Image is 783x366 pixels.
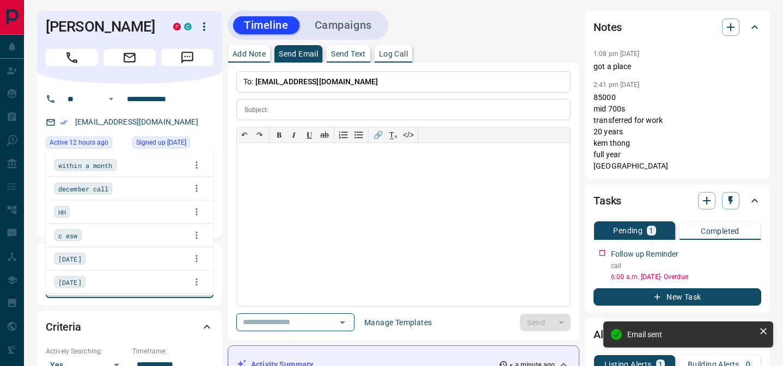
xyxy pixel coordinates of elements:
button: Numbered list [336,127,351,142]
button: Campaigns [304,16,383,34]
span: HH [58,206,66,217]
button: ↶ [237,127,252,142]
button: New Task [594,288,761,306]
span: [DATE] [58,253,82,264]
h2: Alerts [594,326,622,343]
p: call [611,261,761,271]
p: Pending [613,227,643,234]
button: 𝑰 [286,127,302,142]
p: Follow up Reminder [611,249,678,260]
button: Open [335,315,350,330]
button: T̲ₓ [386,127,401,142]
button: Bullet list [351,127,366,142]
p: 1 [649,227,653,234]
p: Completed [701,227,739,235]
p: got a place [594,61,761,72]
a: [EMAIL_ADDRESS][DOMAIN_NAME] [75,117,198,126]
button: Manage Templates [358,314,438,331]
h2: Criteria [46,318,81,336]
div: Notes [594,14,761,40]
span: Message [161,49,213,66]
p: 1:08 pm [DATE] [594,50,640,58]
button: ab [317,127,332,142]
p: To: [236,71,571,92]
button: 🔗 [370,127,386,142]
div: Tasks [594,188,761,214]
svg: Email Verified [60,119,68,126]
div: condos.ca [184,23,192,30]
div: Tue Sep 16 2025 [46,137,127,152]
p: Timeframe: [132,346,213,356]
button: Close [194,281,210,296]
span: december call [58,183,108,194]
button: Open [105,92,118,106]
p: Send Email [279,50,318,58]
span: 𝐔 [307,131,312,139]
div: Wed Apr 05 2017 [132,137,213,152]
span: Call [46,49,98,66]
p: Log Call [379,50,408,58]
button: 𝐔 [302,127,317,142]
p: Send Text [331,50,366,58]
div: Alerts [594,321,761,348]
p: 6:00 a.m. [DATE] - Overdue [611,272,761,282]
h1: [PERSON_NAME] [46,18,157,35]
div: Criteria [46,314,213,340]
button: </> [401,127,416,142]
button: Timeline [233,16,299,34]
span: within a month [58,159,113,170]
button: 𝐁 [271,127,286,142]
span: Signed up [DATE] [136,137,186,148]
div: Email sent [627,330,755,339]
span: [DATE] [58,276,82,287]
p: 2:41 pm [DATE] [594,81,640,89]
span: Active 12 hours ago [50,137,108,148]
span: Email [103,49,156,66]
h2: Tasks [594,192,621,209]
p: Add Note [233,50,266,58]
button: ↷ [252,127,267,142]
p: Subject: [244,105,268,115]
p: Actively Searching: [46,346,127,356]
s: ab [320,131,329,139]
span: [EMAIL_ADDRESS][DOMAIN_NAME] [255,77,378,86]
span: c esw [58,229,78,240]
p: 85000 mid 700s transferred for work 20 years kem thong full year [GEOGRAPHIC_DATA] [594,92,761,172]
div: property.ca [173,23,181,30]
div: split button [520,314,571,331]
h2: Notes [594,18,622,36]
